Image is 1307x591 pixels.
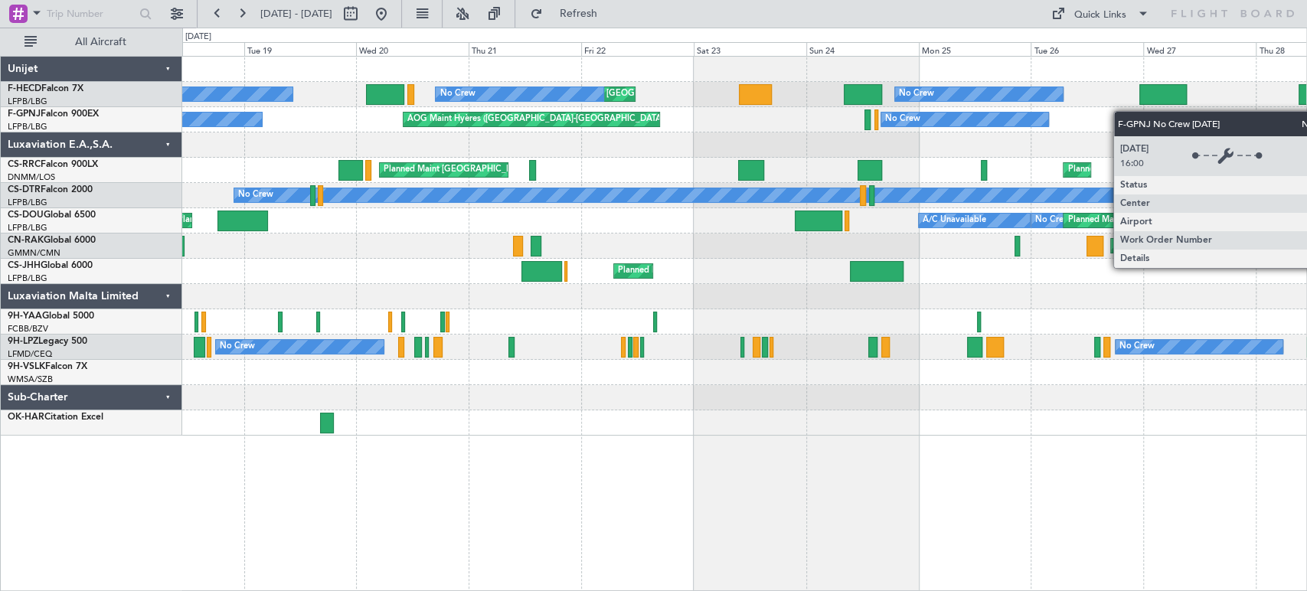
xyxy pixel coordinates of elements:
a: CS-DOUGlobal 6500 [8,211,96,220]
div: No Crew [439,83,475,106]
a: LFPB/LBG [8,222,47,233]
span: OK-HAR [8,413,44,422]
span: Refresh [546,8,610,19]
div: Sat 23 [694,42,806,56]
div: No Crew [899,83,934,106]
div: Planned Maint [GEOGRAPHIC_DATA] ([GEOGRAPHIC_DATA]) [618,260,859,282]
span: All Aircraft [40,37,162,47]
div: Wed 27 [1143,42,1256,56]
span: CS-DTR [8,185,41,194]
div: No Crew [1119,335,1155,358]
a: LFMD/CEQ [8,348,52,360]
div: A/C Unavailable [923,209,986,232]
a: 9H-VSLKFalcon 7X [8,362,87,371]
a: LFPB/LBG [8,121,47,132]
input: Trip Number [47,2,135,25]
div: No Crew [220,335,255,358]
a: GMMN/CMN [8,247,60,259]
span: CS-DOU [8,211,44,220]
div: Mon 25 [919,42,1031,56]
a: CS-DTRFalcon 2000 [8,185,93,194]
span: CS-JHH [8,261,41,270]
a: DNMM/LOS [8,171,55,183]
span: 9H-LPZ [8,337,38,346]
span: F-HECD [8,84,41,93]
div: Thu 21 [469,42,581,56]
div: Fri 22 [581,42,694,56]
span: F-GPNJ [8,109,41,119]
a: CN-RAKGlobal 6000 [8,236,96,245]
a: 9H-YAAGlobal 5000 [8,312,94,321]
a: FCBB/BZV [8,323,48,335]
button: All Aircraft [17,30,166,54]
span: [DATE] - [DATE] [260,7,332,21]
div: Wed 20 [356,42,469,56]
div: No Crew [238,184,273,207]
a: WMSA/SZB [8,374,53,385]
div: No Crew [1035,209,1070,232]
div: [DATE] [185,31,211,44]
div: Mon 18 [132,42,244,56]
div: Planned Maint [GEOGRAPHIC_DATA] ([GEOGRAPHIC_DATA]) [384,158,625,181]
div: AOG Maint Hyères ([GEOGRAPHIC_DATA]-[GEOGRAPHIC_DATA]) [407,108,666,131]
button: Quick Links [1044,2,1157,26]
a: LFPB/LBG [8,273,47,284]
div: No Crew [885,108,920,131]
div: Quick Links [1074,8,1126,23]
div: Tue 26 [1031,42,1143,56]
a: LFPB/LBG [8,197,47,208]
a: F-GPNJFalcon 900EX [8,109,99,119]
a: CS-RRCFalcon 900LX [8,160,98,169]
span: 9H-YAA [8,312,42,321]
a: OK-HARCitation Excel [8,413,103,422]
span: 9H-VSLK [8,362,45,371]
span: CS-RRC [8,160,41,169]
a: 9H-LPZLegacy 500 [8,337,87,346]
div: Tue 19 [244,42,357,56]
button: Refresh [523,2,615,26]
div: Sun 24 [806,42,919,56]
a: F-HECDFalcon 7X [8,84,83,93]
a: LFPB/LBG [8,96,47,107]
a: CS-JHHGlobal 6000 [8,261,93,270]
span: CN-RAK [8,236,44,245]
